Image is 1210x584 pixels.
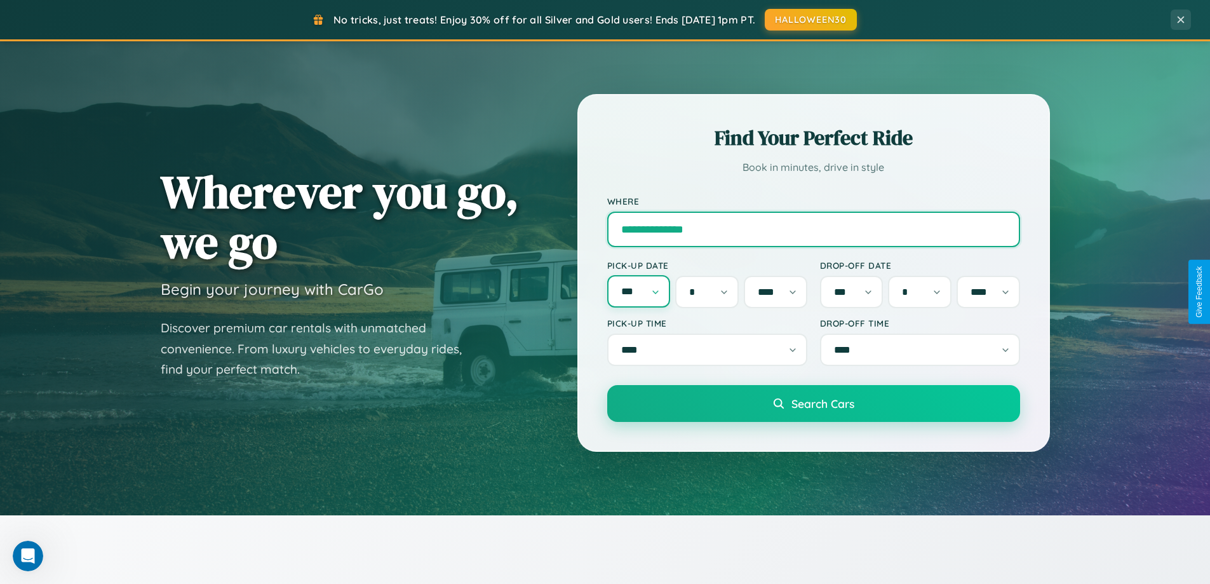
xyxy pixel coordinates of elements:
[765,9,857,31] button: HALLOWEEN30
[607,260,807,271] label: Pick-up Date
[333,13,755,26] span: No tricks, just treats! Enjoy 30% off for all Silver and Gold users! Ends [DATE] 1pm PT.
[607,318,807,329] label: Pick-up Time
[161,318,478,380] p: Discover premium car rentals with unmatched convenience. From luxury vehicles to everyday rides, ...
[607,124,1020,152] h2: Find Your Perfect Ride
[1195,266,1204,318] div: Give Feedback
[161,280,384,299] h3: Begin your journey with CarGo
[161,166,519,267] h1: Wherever you go, we go
[607,196,1020,207] label: Where
[607,158,1020,177] p: Book in minutes, drive in style
[820,318,1020,329] label: Drop-off Time
[607,385,1020,422] button: Search Cars
[791,397,854,411] span: Search Cars
[13,541,43,571] iframe: Intercom live chat
[820,260,1020,271] label: Drop-off Date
